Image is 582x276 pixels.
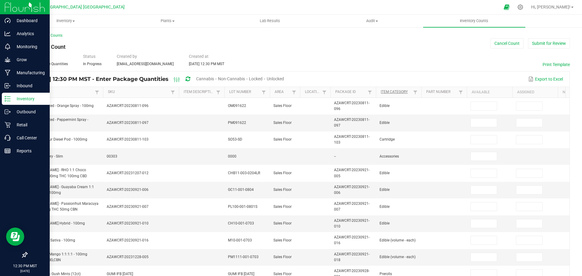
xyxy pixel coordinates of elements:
[334,201,370,211] span: AZAWCRT-20230921-007
[11,56,47,63] p: Grow
[15,18,116,24] span: Inventory
[107,121,149,125] span: AZAWCRT-20230811-097
[321,88,328,96] a: Filter
[273,272,292,276] span: Sales Floor
[528,38,570,48] button: Submit for Review
[219,15,321,27] a: Lab Results
[107,171,149,175] span: AZAWCRT-20231207-012
[117,15,219,27] a: Plants
[5,18,11,24] inline-svg: Dashboard
[490,38,523,48] button: Cancel Count
[5,57,11,63] inline-svg: Grow
[83,54,95,59] span: Status
[93,88,101,96] a: Filter
[31,201,99,211] span: [PERSON_NAME] - Passionfruit Maracuya 2:1 - 100mg THC 50mg CBN
[531,5,570,9] span: Hi, [PERSON_NAME]!
[107,188,149,192] span: AZAWCRT-20230921-006
[228,121,246,125] span: PM091622
[31,252,87,262] span: RR - Peach Mango 1:1:1:1 - 100mg THC,CBD,CBG,CBN
[31,104,94,108] span: PROMO Fazed - Orange Spray - 100mg
[273,255,292,259] span: Sales Floor
[31,118,88,128] span: PROMO Fazed - Peppermint Spray - 100mg
[11,17,47,24] p: Dashboard
[11,134,47,141] p: Call Center
[107,221,149,225] span: AZAWCRT-20230921-010
[380,205,390,209] span: Edible
[11,43,47,50] p: Monitoring
[107,255,149,259] span: AZAWCRT-20231228-005
[11,69,47,76] p: Manufacturing
[380,154,399,158] span: Accessories
[18,5,125,10] span: [US_STATE][GEOGRAPHIC_DATA] [GEOGRAPHIC_DATA]
[228,104,246,108] span: OM091622
[11,30,47,37] p: Analytics
[189,54,209,59] span: Created at
[334,118,370,128] span: AZAWCRT-20230811-097
[334,235,370,245] span: AZAWCRT-20230921-016
[117,54,137,59] span: Created by
[321,15,423,27] a: Audit
[229,90,260,95] a: Lot NumberSortable
[107,205,149,209] span: AZAWCRT-20230921-007
[107,238,149,242] span: AZAWCRT-20230921-016
[273,121,292,125] span: Sales Floor
[32,90,93,95] a: ItemSortable
[275,90,290,95] a: AreaSortable
[228,238,252,242] span: M10-001-0703
[267,76,284,81] span: Unlocked
[273,205,292,209] span: Sales Floor
[3,269,47,273] p: [DATE]
[5,148,11,154] inline-svg: Reports
[321,18,423,24] span: Audit
[11,121,47,128] p: Retail
[107,272,133,276] span: GUMI IFB [DATE]
[5,122,11,128] inline-svg: Retail
[273,238,292,242] span: Sales Floor
[5,135,11,141] inline-svg: Call Center
[117,62,174,66] span: [EMAIL_ADDRESS][DOMAIN_NAME]
[334,218,370,228] span: AZAWCRT-20230921-010
[5,70,11,76] inline-svg: Manufacturing
[15,15,117,27] a: Inventory
[512,87,558,98] th: Assigned
[380,272,392,276] span: Prerolls
[334,252,370,262] span: AZAWCRT-20230921-018
[380,221,390,225] span: Edible
[273,188,292,192] span: Sales Floor
[228,137,242,141] span: SO53-SD
[11,82,47,89] p: Inbound
[426,90,457,95] a: Part NumberSortable
[5,44,11,50] inline-svg: Monitoring
[290,88,298,96] a: Filter
[196,76,214,81] span: Cannabis
[252,18,288,24] span: Lab Results
[184,90,214,95] a: Item DescriptionSortable
[11,147,47,155] p: Reports
[31,221,85,225] span: [PERSON_NAME] Hybrid - 100mg
[228,255,259,259] span: PM1111-001-0703
[228,188,254,192] span: GC11-001-0804
[5,109,11,115] inline-svg: Outbound
[228,205,257,209] span: PL100-001-0801S
[334,168,370,178] span: AZAWCRT-20230921-005
[457,88,464,96] a: Filter
[380,104,390,108] span: Edible
[381,90,411,95] a: Item CategorySortable
[467,87,512,98] th: Available
[273,104,292,108] span: Sales Floor
[527,74,564,84] button: Export to Excel
[380,121,390,125] span: Edible
[273,171,292,175] span: Sales Floor
[543,62,570,68] button: Print Template
[334,154,336,158] span: --
[107,137,149,141] span: AZAWCRT-20230811-103
[500,1,513,13] span: Open Ecommerce Menu
[334,185,370,195] span: AZAWCRT-20230921-006
[380,188,390,192] span: Edible
[412,88,419,96] a: Filter
[5,83,11,89] inline-svg: Inbound
[228,154,236,158] span: 0000
[32,74,289,85] div: [DATE] 12:30 PM MST - Enter Package Quantities
[334,101,370,111] span: AZAWCRT-20230811-096
[108,90,169,95] a: SKUSortable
